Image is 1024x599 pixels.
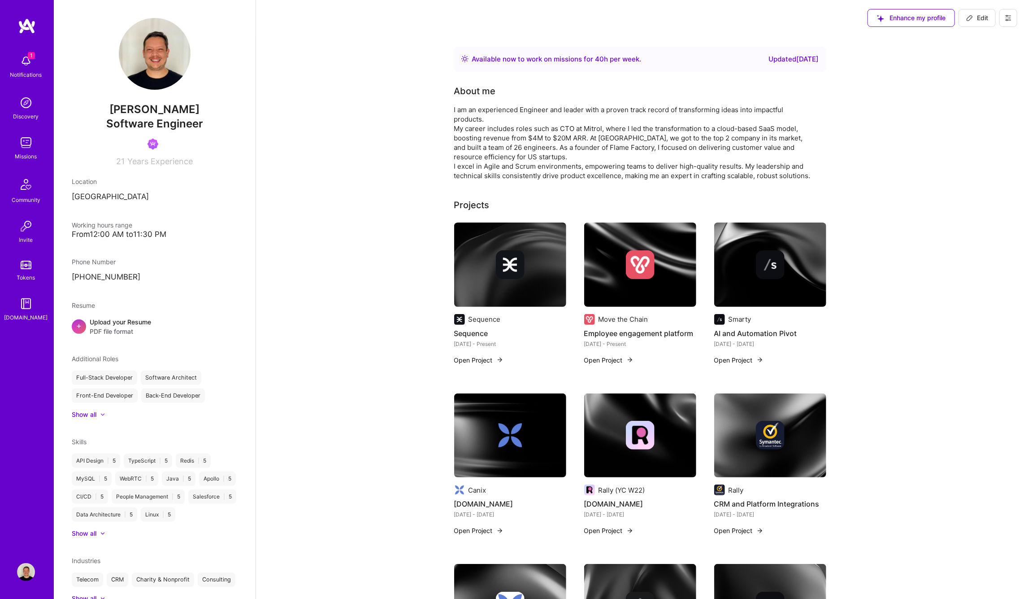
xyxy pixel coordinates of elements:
[584,339,696,349] div: [DATE] - Present
[72,317,238,336] div: +Upload your ResumePDF file format
[18,18,36,34] img: logo
[454,498,566,510] h4: [DOMAIN_NAME]
[145,475,147,482] span: |
[21,261,31,269] img: tokens
[72,230,238,239] div: From 12:00 AM to 11:30 PM
[72,507,137,522] div: Data Architecture 5
[454,485,465,495] img: Company logo
[15,563,37,581] a: User Avatar
[496,421,525,450] img: Company logo
[626,356,633,363] img: arrow-right
[15,152,37,161] div: Missions
[584,526,633,535] button: Open Project
[72,272,238,283] p: [PHONE_NUMBER]
[72,490,108,504] div: CI/CD 5
[28,52,35,59] span: 1
[90,327,151,336] span: PDF file format
[107,573,128,587] div: CRM
[729,315,751,324] div: Smarty
[13,112,39,121] div: Discovery
[714,498,826,510] h4: CRM and Platform Integrations
[72,103,238,116] span: [PERSON_NAME]
[714,510,826,519] div: [DATE] - [DATE]
[199,472,236,486] div: Apollo 5
[714,485,725,495] img: Company logo
[454,84,496,98] div: About me
[756,421,785,450] img: Company logo
[162,511,164,518] span: |
[115,472,158,486] div: WebRTC 5
[714,328,826,339] h4: AI and Automation Pivot
[19,235,33,245] div: Invite
[10,70,42,79] div: Notifications
[141,507,175,522] div: Linux 5
[454,198,490,212] div: Projects
[124,454,172,468] div: TypeScript 5
[729,485,744,495] div: Rally
[72,410,96,419] div: Show all
[454,223,566,307] img: cover
[877,13,946,22] span: Enhance my profile
[223,475,225,482] span: |
[714,314,725,325] img: Company logo
[496,250,525,279] img: Company logo
[584,510,696,519] div: [DATE] - [DATE]
[72,258,116,266] span: Phone Number
[182,475,184,482] span: |
[714,526,764,535] button: Open Project
[599,315,648,324] div: Move the Chain
[141,371,201,385] div: Software Architect
[117,157,125,166] span: 21
[17,563,35,581] img: User Avatar
[12,195,40,205] div: Community
[72,389,138,403] div: Front-End Developer
[714,394,826,478] img: cover
[756,250,785,279] img: Company logo
[584,223,696,307] img: cover
[769,54,819,65] div: Updated [DATE]
[454,339,566,349] div: [DATE] - Present
[15,174,37,195] img: Community
[599,485,645,495] div: Rally (YC W22)
[454,394,566,478] img: cover
[198,457,200,464] span: |
[17,94,35,112] img: discovery
[461,55,469,62] img: Availability
[128,157,193,166] span: Years Experience
[72,177,238,186] div: Location
[877,15,884,22] i: icon SuggestedTeams
[868,9,955,27] button: Enhance my profile
[454,355,503,365] button: Open Project
[626,421,655,450] img: Company logo
[584,328,696,339] h4: Employee engagement platform
[17,295,35,313] img: guide book
[72,192,238,202] p: [GEOGRAPHIC_DATA]
[17,217,35,235] img: Invite
[72,472,112,486] div: MySQL 5
[112,490,185,504] div: People Management 5
[454,328,566,339] h4: Sequence
[756,356,764,363] img: arrow-right
[584,485,595,495] img: Company logo
[162,472,195,486] div: Java 5
[626,527,633,534] img: arrow-right
[223,493,225,500] span: |
[584,355,633,365] button: Open Project
[496,527,503,534] img: arrow-right
[595,55,604,63] span: 40
[17,134,35,152] img: teamwork
[95,493,97,500] span: |
[159,457,161,464] span: |
[584,314,595,325] img: Company logo
[72,302,95,309] span: Resume
[107,457,109,464] span: |
[496,356,503,363] img: arrow-right
[72,573,103,587] div: Telecom
[454,510,566,519] div: [DATE] - [DATE]
[584,394,696,478] img: cover
[72,371,137,385] div: Full-Stack Developer
[454,526,503,535] button: Open Project
[148,139,158,149] img: Been on Mission
[106,117,203,130] span: Software Engineer
[714,339,826,349] div: [DATE] - [DATE]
